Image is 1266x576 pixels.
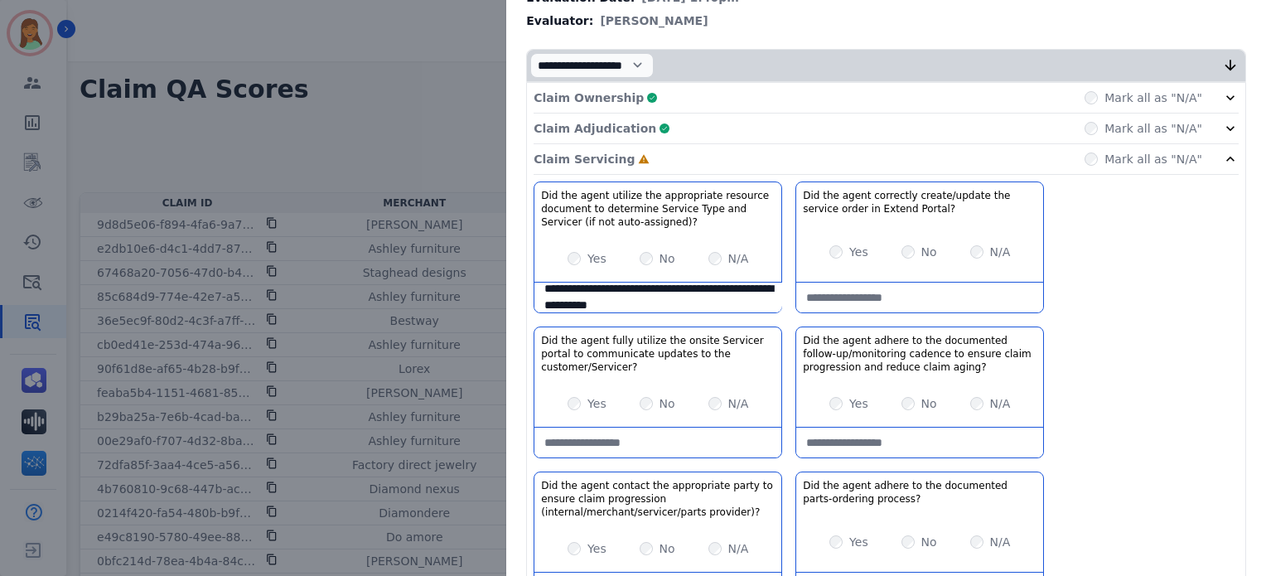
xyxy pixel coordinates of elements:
label: N/A [728,540,749,557]
label: Mark all as "N/A" [1104,151,1202,167]
div: Evaluator: [526,12,1246,29]
label: No [660,540,675,557]
label: Yes [849,534,868,550]
label: Yes [849,244,868,260]
label: No [921,244,937,260]
span: [PERSON_NAME] [600,12,708,29]
h3: Did the agent fully utilize the onsite Servicer portal to communicate updates to the customer/Ser... [541,334,775,374]
label: N/A [990,395,1011,412]
p: Claim Adjudication [534,120,656,137]
h3: Did the agent contact the appropriate party to ensure claim progression (internal/merchant/servic... [541,479,775,519]
label: Yes [587,250,606,267]
p: Claim Ownership [534,90,644,106]
label: Mark all as "N/A" [1104,90,1202,106]
label: No [660,250,675,267]
label: N/A [990,244,1011,260]
h3: Did the agent adhere to the documented follow-up/monitoring cadence to ensure claim progression a... [803,334,1036,374]
label: No [660,395,675,412]
label: N/A [990,534,1011,550]
label: Yes [849,395,868,412]
label: No [921,534,937,550]
label: No [921,395,937,412]
h3: Did the agent correctly create/update the service order in Extend Portal? [803,189,1036,215]
label: N/A [728,250,749,267]
label: Yes [587,540,606,557]
p: Claim Servicing [534,151,635,167]
h3: Did the agent adhere to the documented parts-ordering process? [803,479,1036,506]
label: Yes [587,395,606,412]
label: N/A [728,395,749,412]
label: Mark all as "N/A" [1104,120,1202,137]
h3: Did the agent utilize the appropriate resource document to determine Service Type and Servicer (i... [541,189,775,229]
